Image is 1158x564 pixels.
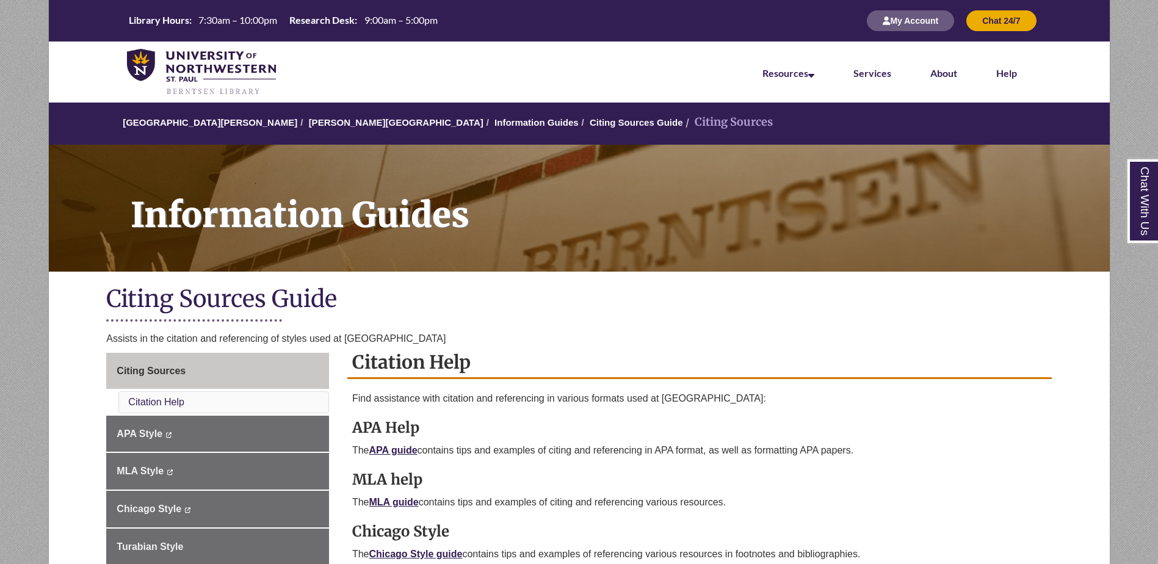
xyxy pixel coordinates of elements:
h2: Citation Help [347,347,1052,379]
a: Help [996,67,1017,79]
i: This link opens in a new window [184,507,191,513]
a: APA guide [369,445,418,455]
table: Hours Today [124,13,443,27]
a: [GEOGRAPHIC_DATA][PERSON_NAME] [123,117,297,128]
i: This link opens in a new window [167,469,173,475]
a: Information Guides [494,117,579,128]
button: My Account [867,10,954,31]
a: Hours Today [124,13,443,28]
a: Information Guides [49,145,1110,272]
button: Chat 24/7 [966,10,1036,31]
a: MLA Style [106,453,329,490]
span: MLA Style [117,466,164,476]
span: 7:30am – 10:00pm [198,14,277,26]
a: Citing Sources [106,353,329,389]
strong: MLA help [352,470,422,489]
th: Library Hours: [124,13,194,27]
a: Chicago Style [106,491,329,527]
span: 9:00am – 5:00pm [364,14,438,26]
li: Citing Sources [682,114,773,131]
span: APA Style [117,428,162,439]
span: Assists in the citation and referencing of styles used at [GEOGRAPHIC_DATA] [106,333,446,344]
strong: Chicago Style [352,522,449,541]
h1: Citing Sources Guide [106,284,1051,316]
h1: Information Guides [117,145,1110,256]
a: [PERSON_NAME][GEOGRAPHIC_DATA] [309,117,483,128]
a: Services [853,67,891,79]
a: Citation Help [128,397,184,407]
th: Research Desk: [284,13,359,27]
strong: APA Help [352,418,419,437]
a: APA Style [106,416,329,452]
a: Chicago Style guide [369,549,463,559]
a: Citing Sources Guide [590,117,683,128]
p: The contains tips and examples of citing and referencing in APA format, as well as formatting APA... [352,443,1047,458]
span: Chicago Style [117,504,181,514]
a: Chat 24/7 [966,15,1036,26]
span: Turabian Style [117,541,183,552]
a: MLA guide [369,497,419,507]
p: Find assistance with citation and referencing in various formats used at [GEOGRAPHIC_DATA]: [352,391,1047,406]
i: This link opens in a new window [165,432,172,438]
a: About [930,67,957,79]
a: Resources [762,67,814,79]
p: The contains tips and examples of referencing various resources in footnotes and bibliographies. [352,547,1047,562]
img: UNWSP Library Logo [127,49,277,96]
p: The contains tips and examples of citing and referencing various resources. [352,495,1047,510]
a: My Account [867,15,954,26]
span: Citing Sources [117,366,186,376]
